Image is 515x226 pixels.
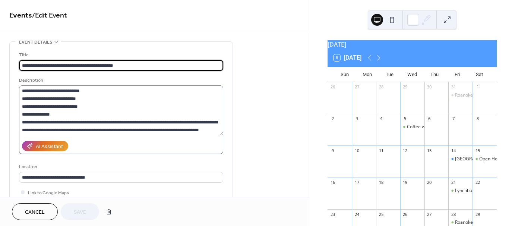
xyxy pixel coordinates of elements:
div: 25 [378,211,384,217]
div: 30 [427,84,432,90]
div: Location [19,163,222,171]
button: Cancel [12,203,58,220]
div: Roanoke, VA PLA Networking Luncheon [448,219,473,226]
div: 16 [330,180,335,185]
div: [DATE] [328,40,497,49]
div: 5 [402,116,408,122]
span: / Edit Event [32,8,67,23]
div: Coffee with Clinicians [407,124,451,130]
div: 3 [354,116,360,122]
div: 12 [402,148,408,153]
div: 26 [402,211,408,217]
div: Thu [423,67,446,82]
div: Sun [334,67,356,82]
a: Events [9,8,32,23]
div: 14 [451,148,456,153]
div: Title [19,51,222,59]
div: 26 [330,84,335,90]
div: 15 [475,148,480,153]
div: 19 [402,180,408,185]
button: AI Assistant [22,141,68,151]
div: Sat [468,67,491,82]
div: Tue [379,67,401,82]
div: 18 [378,180,384,185]
div: 27 [427,211,432,217]
div: Roanoke, VA PLA Networking Luncheon [448,92,473,98]
div: 28 [451,211,456,217]
div: 20 [427,180,432,185]
div: 11 [378,148,384,153]
div: 8 [475,116,480,122]
div: 27 [354,84,360,90]
div: 21 [451,180,456,185]
div: Lynchburg Virginia PLA Networking Luncheon [448,188,473,194]
div: 4 [378,116,384,122]
div: 28 [378,84,384,90]
div: Coffee with Clinicians [400,124,424,130]
div: Fri [446,67,468,82]
div: 9 [330,148,335,153]
span: Link to Google Maps [28,189,69,197]
div: 13 [427,148,432,153]
div: Description [19,76,222,84]
div: 10 [354,148,360,153]
div: 6 [427,116,432,122]
div: Mon [356,67,378,82]
div: Richmond, Virginia PLA Networking Luncheon [448,156,473,162]
div: Wed [401,67,423,82]
div: 22 [475,180,480,185]
div: 23 [330,211,335,217]
span: Cancel [25,208,45,216]
span: Event details [19,38,52,46]
div: AI Assistant [36,143,63,151]
div: 7 [451,116,456,122]
div: 1 [475,84,480,90]
div: 31 [451,84,456,90]
div: 29 [475,211,480,217]
div: 17 [354,180,360,185]
div: 29 [402,84,408,90]
button: 8[DATE] [331,53,364,63]
div: 24 [354,211,360,217]
div: 2 [330,116,335,122]
div: Open House in Martinsville hosted by Spero Health [473,156,497,162]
